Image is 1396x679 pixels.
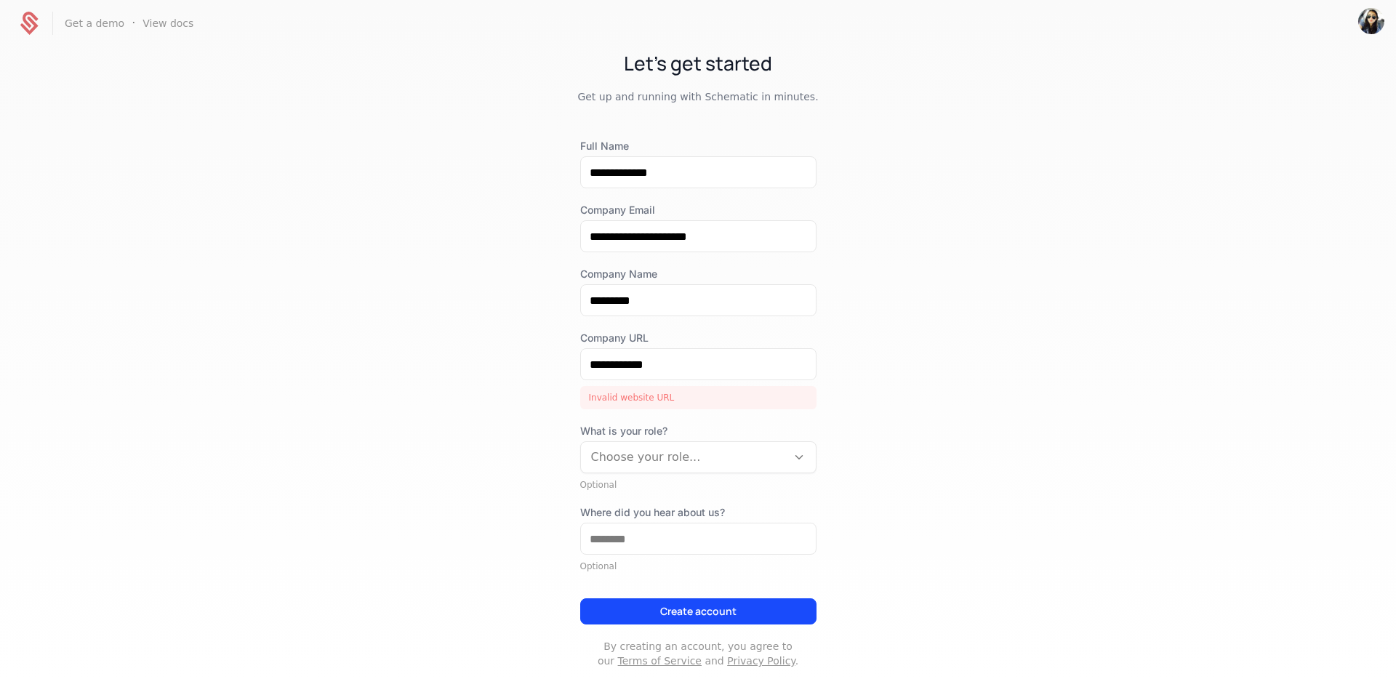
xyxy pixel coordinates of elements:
[132,15,135,32] span: ·
[580,267,817,281] label: Company Name
[65,16,124,31] a: Get a demo
[580,479,817,491] div: Optional
[580,561,817,572] div: Optional
[580,505,817,520] label: Where did you hear about us?
[580,386,817,409] div: Invalid website URL
[580,424,817,438] span: What is your role?
[1358,8,1384,34] img: Rashna Razdan
[727,655,795,667] a: Privacy Policy
[1358,8,1384,34] button: Open user button
[580,639,817,668] p: By creating an account, you agree to our and .
[580,331,817,345] label: Company URL
[143,16,193,31] a: View docs
[580,203,817,217] label: Company Email
[580,598,817,624] button: Create account
[618,655,702,667] a: Terms of Service
[580,139,817,153] label: Full Name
